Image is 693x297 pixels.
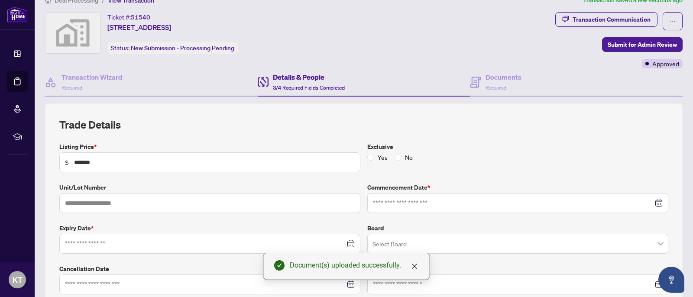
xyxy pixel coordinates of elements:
[273,84,345,91] span: 3/4 Required Fields Completed
[555,12,657,27] button: Transaction Communication
[59,183,360,192] label: Unit/Lot Number
[59,264,360,274] label: Cancellation Date
[131,13,150,21] span: 51540
[59,142,360,152] label: Listing Price
[65,158,69,167] span: $
[410,261,419,271] a: Close
[290,260,419,271] div: Document(s) uploaded successfully.
[45,13,100,53] img: svg%3e
[367,183,668,192] label: Commencement Date
[107,42,238,54] div: Status:
[402,152,416,162] span: No
[62,72,123,82] h4: Transaction Wizard
[602,37,683,52] button: Submit for Admin Review
[273,72,345,82] h4: Details & People
[486,72,521,82] h4: Documents
[573,13,651,26] div: Transaction Communication
[59,223,360,233] label: Expiry Date
[367,264,668,274] label: Suspension Date
[131,44,234,52] span: New Submission - Processing Pending
[670,18,676,24] span: ellipsis
[107,12,150,22] div: Ticket #:
[13,274,23,286] span: KT
[367,142,668,152] label: Exclusive
[486,84,506,91] span: Required
[274,260,285,271] span: check-circle
[411,263,418,270] span: close
[59,118,668,132] h2: Trade Details
[374,152,391,162] span: Yes
[107,22,171,32] span: [STREET_ADDRESS]
[608,38,677,52] span: Submit for Admin Review
[62,84,82,91] span: Required
[7,6,28,23] img: logo
[652,59,679,68] span: Approved
[658,267,684,293] button: Open asap
[367,223,668,233] label: Board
